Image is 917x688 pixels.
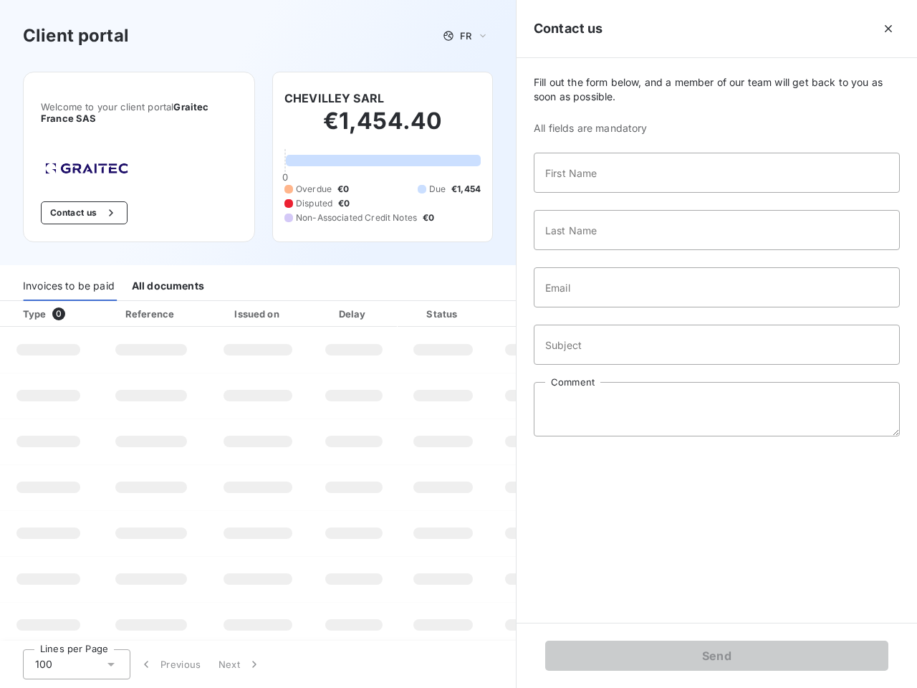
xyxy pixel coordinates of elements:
span: €0 [423,211,434,224]
span: €0 [338,197,350,210]
div: Status [400,307,486,321]
button: Send [545,641,888,671]
div: Reference [125,308,174,320]
span: All fields are mandatory [534,121,900,135]
div: Issued on [208,307,307,321]
span: Welcome to your client portal [41,101,237,124]
h2: €1,454.40 [284,107,481,150]
input: placeholder [534,210,900,250]
div: Delay [313,307,395,321]
h5: Contact us [534,19,603,39]
span: €0 [337,183,349,196]
span: Non-Associated Credit Notes [296,211,417,224]
input: placeholder [534,267,900,307]
span: 0 [52,307,65,320]
button: Previous [130,649,210,679]
span: 0 [282,171,288,183]
span: Disputed [296,197,332,210]
button: Contact us [41,201,128,224]
img: Company logo [41,158,133,178]
input: placeholder [534,153,900,193]
button: Next [210,649,270,679]
div: Amount [491,307,583,321]
span: €1,454 [451,183,481,196]
span: Fill out the form below, and a member of our team will get back to you as soon as possible. [534,75,900,104]
span: 100 [35,657,52,672]
h3: Client portal [23,23,129,49]
div: Type [14,307,94,321]
span: Overdue [296,183,332,196]
div: All documents [132,271,204,301]
span: Due [429,183,446,196]
div: Invoices to be paid [23,271,115,301]
h6: CHEVILLEY SARL [284,90,384,107]
span: Graitec France SAS [41,101,208,124]
span: FR [460,30,471,42]
input: placeholder [534,325,900,365]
